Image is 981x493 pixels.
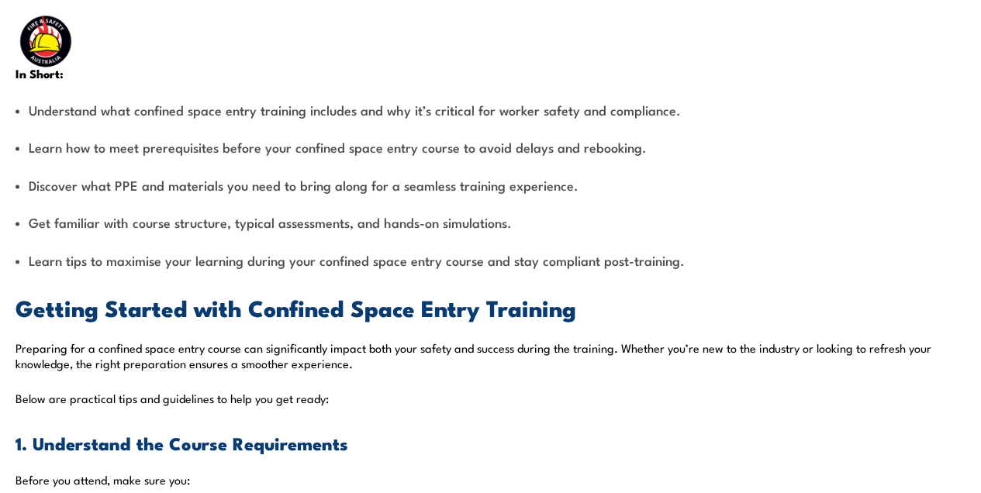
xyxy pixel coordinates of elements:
a: Learner Portal [752,24,831,61]
li: Understand what confined space entry training includes and why it’s critical for worker safety an... [16,101,965,119]
li: Get familiar with course structure, typical assessments, and hands-on simulations. [16,213,965,231]
p: Preparing for a confined space entry course can significantly impact both your safety and success... [16,340,965,371]
a: Course Calendar [280,24,371,61]
p: Below are practical tips and guidelines to help you get ready: [16,391,965,406]
a: News [688,24,718,61]
a: Courses [202,24,246,61]
strong: 1. Understand the Course Requirements [16,429,348,457]
strong: Getting Started with Confined Space Entry Training [16,290,576,325]
p: Before you attend, make sure you: [16,472,965,488]
li: Learn how to meet prerequisites before your confined space entry course to avoid delays and reboo... [16,138,965,156]
a: Emergency Response Services [406,24,570,61]
li: Learn tips to maximise your learning during your confined space entry course and stay compliant p... [16,251,965,269]
a: Contact [865,24,908,61]
a: About Us [604,24,654,61]
li: Discover what PPE and materials you need to bring along for a seamless training experience. [16,176,965,194]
